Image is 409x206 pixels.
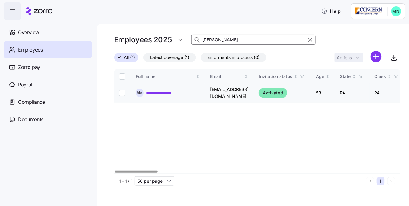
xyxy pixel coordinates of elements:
[18,63,40,71] span: Zorro pay
[18,81,34,89] span: Payroll
[150,53,189,62] span: Latest coverage (1)
[124,53,135,62] span: All (1)
[12,44,112,55] p: Hi [PERSON_NAME]
[377,177,385,185] button: 1
[4,111,92,128] a: Documents
[387,74,392,79] div: Not sorted
[136,73,195,80] div: Full name
[119,178,132,184] span: 1 - 1 / 1
[18,29,39,36] span: Overview
[83,159,124,184] button: Help
[205,84,254,103] td: [EMAIL_ADDRESS][DOMAIN_NAME]
[370,69,405,84] th: ClassNot sorted
[52,175,73,179] span: Messages
[41,159,83,184] button: Messages
[114,35,172,44] h1: Employees 2025
[355,7,382,15] img: Employer logo
[335,53,363,62] button: Actions
[371,51,382,62] svg: add icon
[13,113,104,120] div: How do I log in to Zorro?
[263,89,283,97] span: Activated
[9,140,115,158] div: What is [PERSON_NAME]’s smart plan selection platform?
[254,69,311,84] th: Invitation statusNot sorted
[119,90,125,96] input: Select record 1
[131,69,205,84] th: Full nameNot sorted
[210,73,243,80] div: Email
[375,73,386,80] div: Class
[366,177,374,185] button: Previous page
[12,12,49,22] img: logo
[18,46,43,54] span: Employees
[196,74,200,79] div: Not sorted
[326,74,330,79] div: Not sorted
[244,74,249,79] div: Not sorted
[18,116,43,123] span: Documents
[321,7,341,15] span: Help
[294,74,298,79] div: Not sorted
[316,73,324,80] div: Age
[9,96,115,108] button: Search for help
[12,55,112,65] p: How can we help?
[207,53,260,62] span: Enrollments in process (0)
[9,111,115,122] div: How do I log in to Zorro?
[9,122,115,140] div: How do I know if my initial premium was paid, or if I am set up with autopay?
[337,56,352,60] span: Actions
[335,84,370,103] td: PA
[259,73,292,80] div: Invitation status
[191,35,316,45] input: Search Employees
[370,84,405,103] td: PA
[317,5,346,17] button: Help
[119,73,125,80] input: Select all records
[4,41,92,58] a: Employees
[13,99,50,106] span: Search for help
[4,93,92,111] a: Compliance
[391,6,401,16] img: b0ee0d05d7ad5b312d7e0d752ccfd4ca
[311,84,335,103] td: 53
[18,98,45,106] span: Compliance
[6,73,118,90] div: Send us a message
[4,76,92,93] a: Payroll
[387,177,395,185] button: Next page
[335,69,370,84] th: StateNot sorted
[4,58,92,76] a: Zorro pay
[311,69,335,84] th: AgeNot sorted
[4,24,92,41] a: Overview
[13,125,104,138] div: How do I know if my initial premium was paid, or if I am set up with autopay?
[13,143,104,156] div: What is [PERSON_NAME]’s smart plan selection platform?
[352,74,356,79] div: Not sorted
[14,175,28,179] span: Home
[107,10,118,21] div: Close
[98,175,108,179] span: Help
[340,73,351,80] div: State
[13,78,104,85] div: Send us a message
[205,69,254,84] th: EmailNot sorted
[137,91,143,95] span: A M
